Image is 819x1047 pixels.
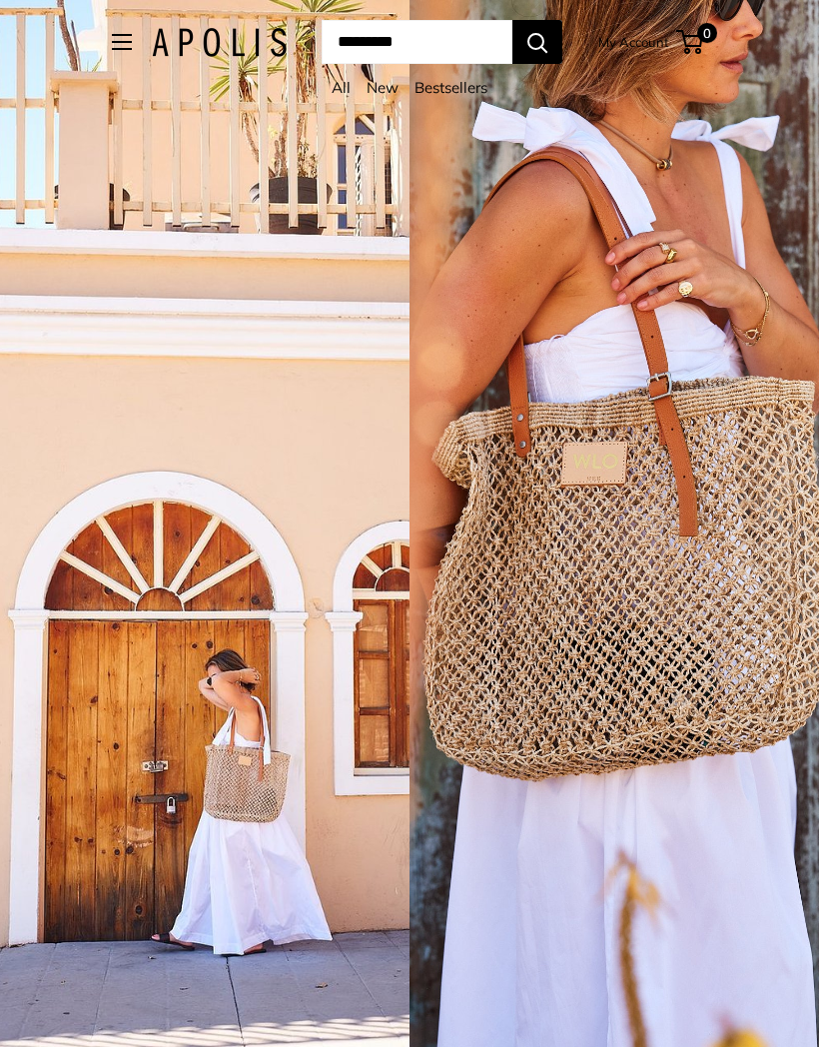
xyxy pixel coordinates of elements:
a: All [332,78,351,97]
button: Search [512,20,562,64]
a: My Account [598,30,669,54]
a: Bestsellers [414,78,487,97]
img: Apolis [152,28,287,57]
a: New [367,78,399,97]
a: 0 [678,30,703,54]
span: 0 [697,23,717,43]
input: Search... [322,20,512,64]
button: Open menu [112,34,132,50]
